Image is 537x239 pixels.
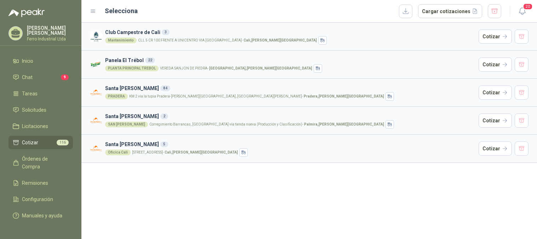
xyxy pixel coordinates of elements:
[22,179,48,187] span: Remisiones
[105,56,476,64] h3: Panela El Trébol
[8,152,73,173] a: Órdenes de Compra
[160,67,312,70] p: VEREDA SANJON DE PIEDRA -
[145,57,155,63] div: 22
[160,113,168,119] div: 2
[149,123,384,126] p: Corregimiento Barrancas, [GEOGRAPHIC_DATA] vía tienda nueva (Producción y Clasificación) -
[105,66,159,71] div: PLANTA PRINCIPAL TREBOL
[8,71,73,84] a: Chat9
[479,57,512,72] button: Cotizar
[90,87,102,99] img: Company Logo
[105,38,137,43] div: Mantenimiento
[22,155,66,171] span: Órdenes de Compra
[27,26,73,35] p: [PERSON_NAME] [PERSON_NAME]
[105,122,148,127] div: SAN [PERSON_NAME]
[138,39,317,42] p: CLL 5 CR 100 FRENTE A UNICENTRO VIA [GEOGRAPHIC_DATA] -
[129,95,384,98] p: KM 2 vía la tupia Pradera-[PERSON_NAME][GEOGRAPHIC_DATA], [GEOGRAPHIC_DATA][PERSON_NAME] -
[27,37,73,41] p: Ferro Industrial Ltda
[8,209,73,222] a: Manuales y ayuda
[8,193,73,206] a: Configuración
[162,29,170,35] div: 3
[479,113,512,128] button: Cotizar
[8,176,73,190] a: Remisiones
[22,212,62,219] span: Manuales y ayuda
[90,115,102,127] img: Company Logo
[22,57,33,65] span: Inicio
[90,143,102,155] img: Company Logo
[22,139,38,146] span: Cotizar
[61,74,69,80] span: 9
[479,85,512,100] button: Cotizar
[132,151,238,154] p: [STREET_ADDRESS] -
[105,150,131,155] div: Oficica Cali
[8,87,73,100] a: Tareas
[22,73,33,81] span: Chat
[479,29,512,44] button: Cotizar
[160,141,168,147] div: 5
[90,59,102,71] img: Company Logo
[22,122,48,130] span: Licitaciones
[105,6,138,16] h2: Selecciona
[22,106,46,114] span: Solicitudes
[105,84,476,92] h3: Santa [PERSON_NAME]
[8,119,73,133] a: Licitaciones
[304,94,384,98] strong: Pradera , [PERSON_NAME][GEOGRAPHIC_DATA]
[160,85,170,91] div: 84
[105,28,476,36] h3: Club Campestre de Cali
[8,103,73,117] a: Solicitudes
[57,140,69,145] span: 116
[22,90,38,98] span: Tareas
[523,3,533,10] span: 20
[8,9,45,17] img: Logo peakr
[8,54,73,68] a: Inicio
[244,38,317,42] strong: Cali , [PERSON_NAME][GEOGRAPHIC_DATA]
[165,150,238,154] strong: Cali , [PERSON_NAME][GEOGRAPHIC_DATA]
[418,4,482,18] button: Cargar cotizaciones
[209,66,312,70] strong: [GEOGRAPHIC_DATA] , [PERSON_NAME][GEOGRAPHIC_DATA]
[304,122,384,126] strong: Palmira , [PERSON_NAME][GEOGRAPHIC_DATA]
[90,30,102,43] img: Company Logo
[105,112,476,120] h3: Santa [PERSON_NAME]
[8,136,73,149] a: Cotizar116
[105,94,128,99] div: PRADERA
[105,140,476,148] h3: Santa [PERSON_NAME]
[22,195,53,203] span: Configuración
[516,5,529,18] button: 20
[479,141,512,156] button: Cotizar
